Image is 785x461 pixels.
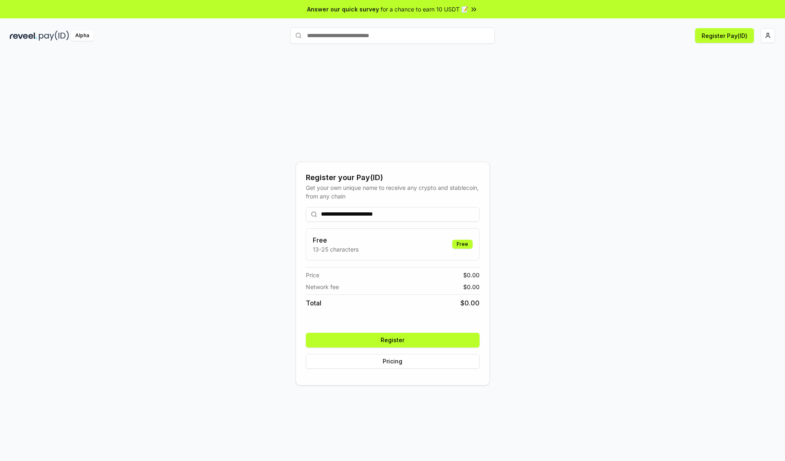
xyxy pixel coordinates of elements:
[71,31,94,41] div: Alpha
[306,354,480,369] button: Pricing
[306,283,339,291] span: Network fee
[306,172,480,183] div: Register your Pay(ID)
[10,31,37,41] img: reveel_dark
[695,28,754,43] button: Register Pay(ID)
[39,31,69,41] img: pay_id
[313,235,359,245] h3: Free
[306,333,480,347] button: Register
[463,271,480,279] span: $ 0.00
[463,283,480,291] span: $ 0.00
[306,271,319,279] span: Price
[306,298,321,308] span: Total
[307,5,379,13] span: Answer our quick survey
[452,240,473,249] div: Free
[313,245,359,254] p: 13-25 characters
[306,183,480,200] div: Get your own unique name to receive any crypto and stablecoin, from any chain
[460,298,480,308] span: $ 0.00
[381,5,468,13] span: for a chance to earn 10 USDT 📝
